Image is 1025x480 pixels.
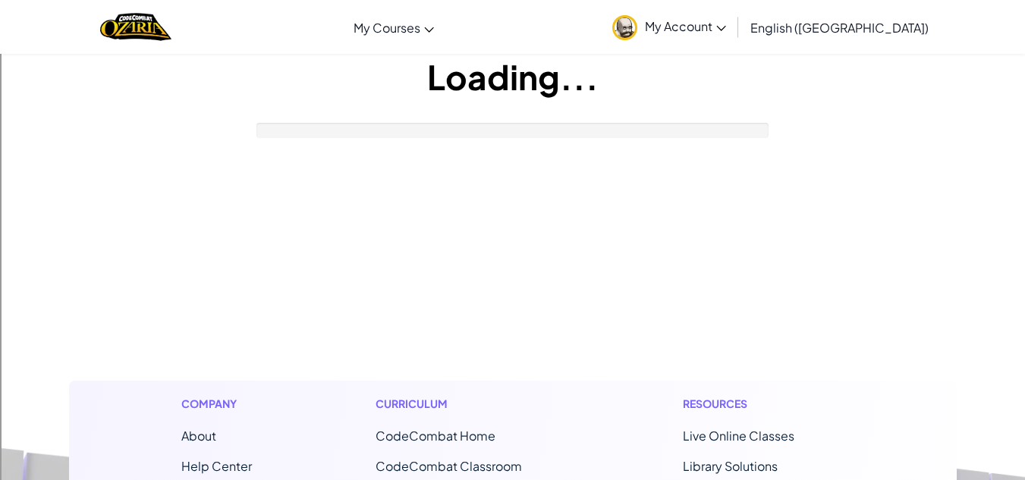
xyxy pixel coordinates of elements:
img: Home [100,11,171,42]
span: My Account [645,18,726,34]
img: avatar [612,15,637,40]
a: English ([GEOGRAPHIC_DATA]) [743,7,936,48]
a: My Courses [346,7,442,48]
a: My Account [605,3,734,51]
a: Ozaria by CodeCombat logo [100,11,171,42]
span: English ([GEOGRAPHIC_DATA]) [750,20,929,36]
span: My Courses [354,20,420,36]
